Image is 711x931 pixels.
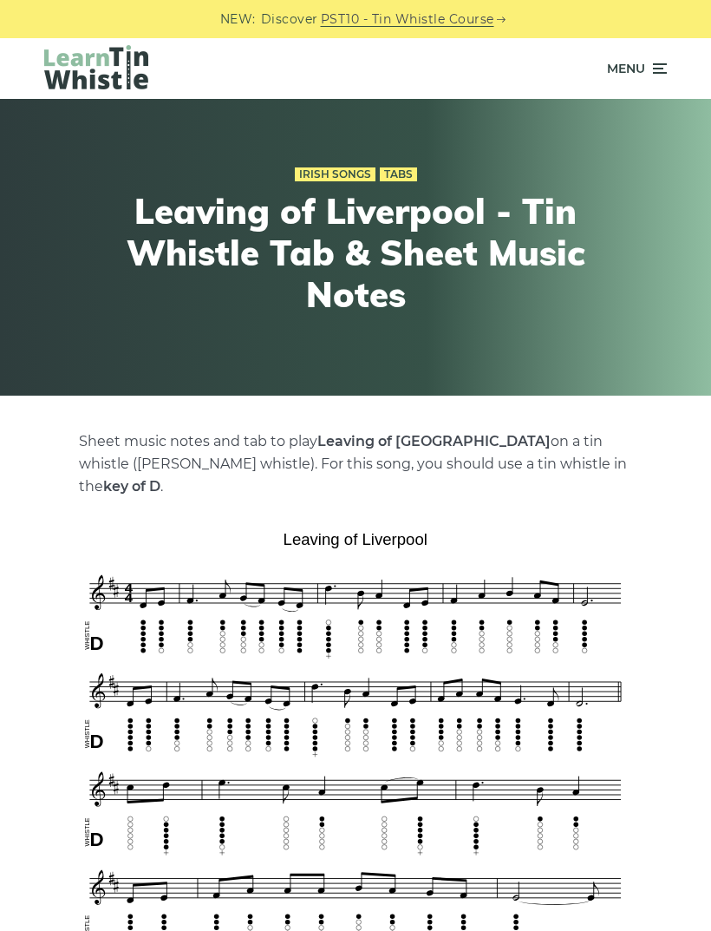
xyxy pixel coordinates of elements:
img: LearnTinWhistle.com [44,45,148,89]
strong: key of D [103,478,160,495]
h1: Leaving of Liverpool - Tin Whistle Tab & Sheet Music Notes [121,190,590,315]
span: Menu [607,47,645,90]
a: Tabs [380,167,417,181]
p: Sheet music notes and tab to play on a tin whistle ([PERSON_NAME] whistle). For this song, you sh... [79,430,632,498]
strong: Leaving of [GEOGRAPHIC_DATA] [317,433,551,449]
a: Irish Songs [295,167,375,181]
